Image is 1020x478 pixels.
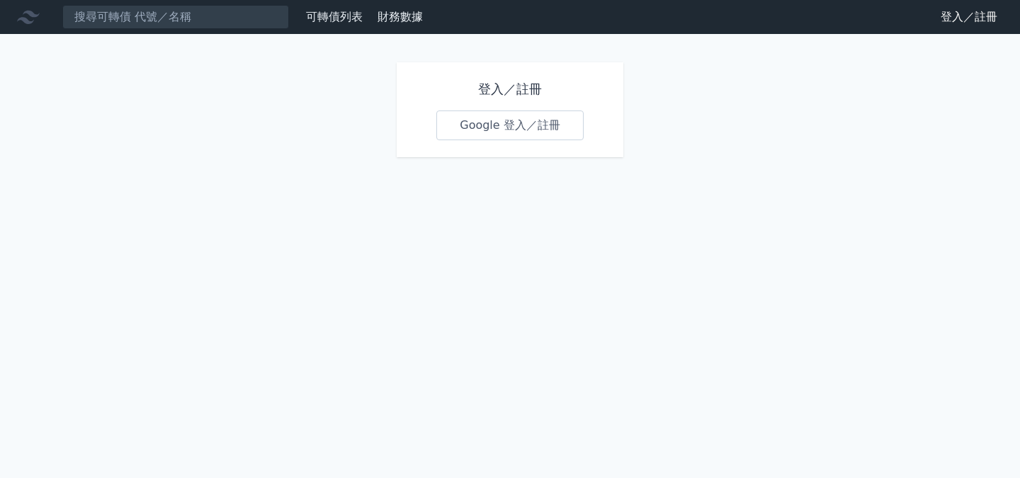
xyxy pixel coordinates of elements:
h1: 登入／註冊 [436,79,584,99]
a: 財務數據 [378,10,423,23]
a: Google 登入／註冊 [436,110,584,140]
input: 搜尋可轉債 代號／名稱 [62,5,289,29]
a: 可轉債列表 [306,10,363,23]
a: 登入／註冊 [929,6,1009,28]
